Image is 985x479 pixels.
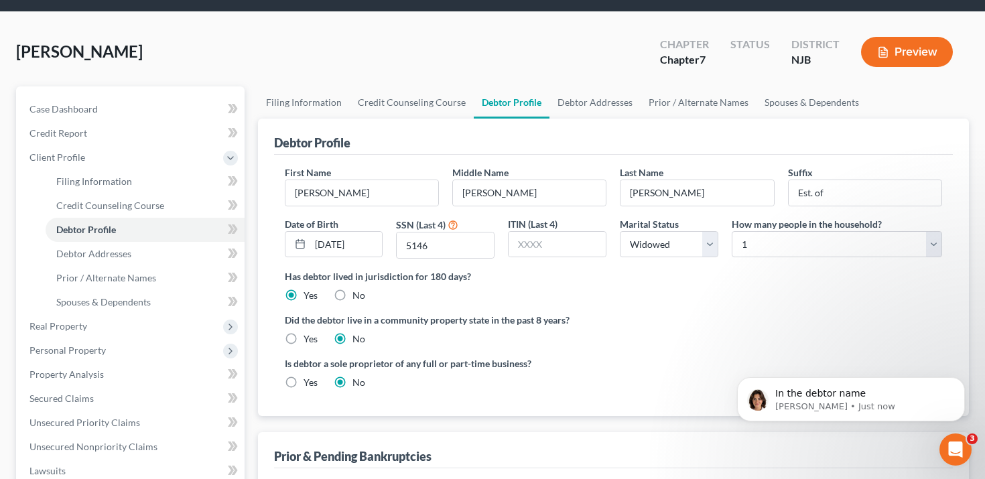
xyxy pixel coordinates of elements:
a: Prior / Alternate Names [46,266,245,290]
input: XXXX [397,232,494,258]
button: Preview [861,37,953,67]
input: M.I [453,180,606,206]
span: Personal Property [29,344,106,356]
label: Last Name [620,165,663,180]
label: ITIN (Last 4) [508,217,557,231]
a: Debtor Addresses [549,86,641,119]
input: MM/DD/YYYY [310,232,383,257]
span: Spouses & Dependents [56,296,151,307]
a: Filing Information [46,169,245,194]
iframe: Intercom live chat [939,433,972,466]
div: Prior & Pending Bankruptcies [274,448,432,464]
label: Is debtor a sole proprietor of any full or part-time business? [285,356,607,370]
span: Unsecured Nonpriority Claims [29,441,157,452]
span: Client Profile [29,151,85,163]
a: Secured Claims [19,387,245,411]
div: Debtor Profile [274,135,350,151]
div: District [791,37,840,52]
span: Prior / Alternate Names [56,272,156,283]
span: Credit Counseling Course [56,200,164,211]
a: Unsecured Nonpriority Claims [19,435,245,459]
span: Debtor Addresses [56,248,131,259]
input: XXXX [509,232,606,257]
div: NJB [791,52,840,68]
label: Has debtor lived in jurisdiction for 180 days? [285,269,943,283]
iframe: Intercom notifications message [717,349,985,443]
span: Real Property [29,320,87,332]
div: Status [730,37,770,52]
span: 3 [967,433,978,444]
input: -- [620,180,773,206]
a: Unsecured Priority Claims [19,411,245,435]
label: No [352,376,365,389]
span: Credit Report [29,127,87,139]
a: Debtor Addresses [46,242,245,266]
a: Property Analysis [19,362,245,387]
a: Spouses & Dependents [757,86,867,119]
label: Did the debtor live in a community property state in the past 8 years? [285,313,943,327]
a: Credit Report [19,121,245,145]
label: Yes [304,376,318,389]
span: Lawsuits [29,465,66,476]
div: Chapter [660,52,709,68]
a: Spouses & Dependents [46,290,245,314]
label: Date of Birth [285,217,338,231]
label: No [352,332,365,346]
label: Suffix [788,165,813,180]
span: Unsecured Priority Claims [29,417,140,428]
span: 7 [700,53,706,66]
label: First Name [285,165,331,180]
span: Property Analysis [29,368,104,380]
div: Chapter [660,37,709,52]
a: Filing Information [258,86,350,119]
label: SSN (Last 4) [396,218,446,232]
input: -- [285,180,438,206]
label: How many people in the household? [732,217,882,231]
a: Case Dashboard [19,97,245,121]
a: Debtor Profile [474,86,549,119]
span: Case Dashboard [29,103,98,115]
label: Marital Status [620,217,679,231]
label: Yes [304,289,318,302]
span: Secured Claims [29,393,94,404]
label: No [352,289,365,302]
span: [PERSON_NAME] [16,42,143,61]
label: Yes [304,332,318,346]
input: -- [789,180,941,206]
span: Debtor Profile [56,224,116,235]
a: Credit Counseling Course [46,194,245,218]
span: Filing Information [56,176,132,187]
a: Prior / Alternate Names [641,86,757,119]
a: Debtor Profile [46,218,245,242]
label: Middle Name [452,165,509,180]
a: Credit Counseling Course [350,86,474,119]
